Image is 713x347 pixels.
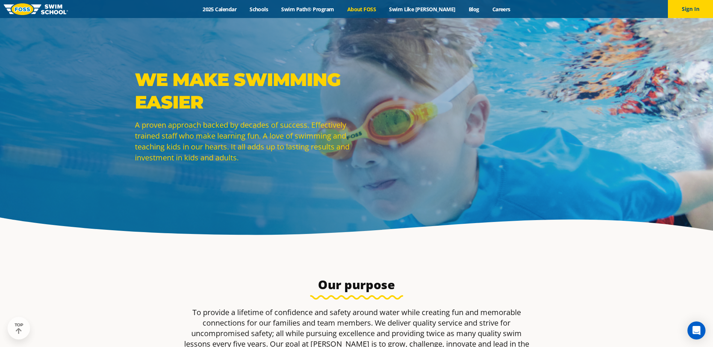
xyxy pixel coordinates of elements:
[275,6,341,13] a: Swim Path® Program
[462,6,486,13] a: Blog
[243,6,275,13] a: Schools
[687,321,705,339] div: Open Intercom Messenger
[383,6,462,13] a: Swim Like [PERSON_NAME]
[4,3,68,15] img: FOSS Swim School Logo
[135,119,353,163] p: A proven approach backed by decades of success. Effectively trained staff who make learning fun. ...
[15,323,23,334] div: TOP
[196,6,243,13] a: 2025 Calendar
[179,277,534,292] h3: Our purpose
[135,68,353,113] p: WE MAKE SWIMMING EASIER
[486,6,517,13] a: Careers
[341,6,383,13] a: About FOSS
